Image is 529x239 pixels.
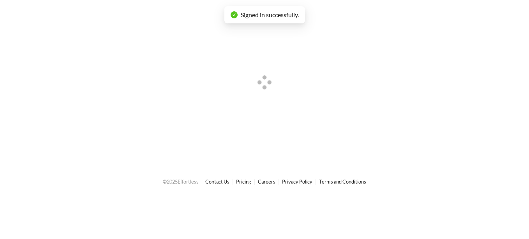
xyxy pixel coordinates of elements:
[236,178,251,185] a: Pricing
[241,11,299,18] span: Signed in successfully.
[205,178,229,185] a: Contact Us
[163,178,199,185] span: © 2025 Effortless
[282,178,312,185] a: Privacy Policy
[231,11,238,18] span: check-circle
[258,178,275,185] a: Careers
[319,178,366,185] a: Terms and Conditions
